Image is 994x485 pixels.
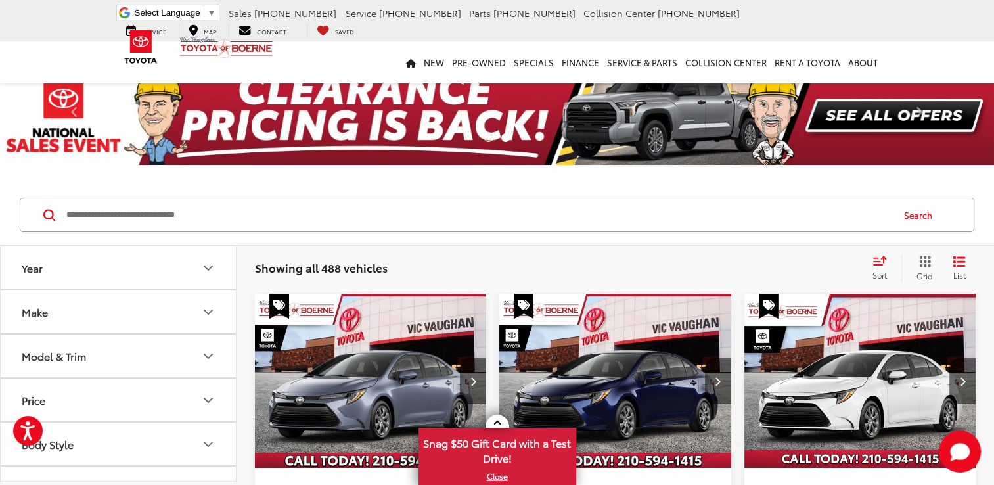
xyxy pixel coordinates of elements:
[1,379,237,421] button: PricePrice
[558,41,603,83] a: Finance
[939,430,981,473] svg: Start Chat
[135,8,200,18] span: Select Language
[510,41,558,83] a: Specials
[255,260,388,275] span: Showing all 488 vehicles
[939,430,981,473] button: Toggle Chat Window
[744,294,977,468] div: 2025 Toyota Corolla LE 0
[22,438,74,450] div: Body Style
[493,7,576,20] span: [PHONE_NUMBER]
[179,24,226,37] a: Map
[744,294,977,469] img: 2025 Toyota Corolla LE
[1,290,237,333] button: MakeMake
[514,294,533,319] span: Special
[200,436,216,452] div: Body Style
[208,8,216,18] span: ▼
[22,350,86,362] div: Model & Trim
[200,304,216,320] div: Make
[771,41,844,83] a: Rent a Toyota
[254,7,336,20] span: [PHONE_NUMBER]
[200,348,216,364] div: Model & Trim
[402,41,420,83] a: Home
[135,8,216,18] a: Select Language​
[943,255,976,281] button: List View
[901,255,943,281] button: Grid View
[254,294,487,468] div: 2025 Toyota Corolla LE 0
[499,294,732,468] a: 2025 Toyota Corolla LE FWD2025 Toyota Corolla LE FWD2025 Toyota Corolla LE FWD2025 Toyota Corolla...
[420,41,448,83] a: New
[953,269,966,281] span: List
[844,41,882,83] a: About
[681,41,771,83] a: Collision Center
[65,199,892,231] input: Search by Make, Model, or Keyword
[916,270,933,281] span: Grid
[759,294,779,319] span: Special
[116,26,166,68] img: Toyota
[229,7,252,20] span: Sales
[705,358,731,404] button: Next image
[866,255,901,281] button: Select sort value
[379,7,461,20] span: [PHONE_NUMBER]
[22,394,45,406] div: Price
[200,260,216,276] div: Year
[744,294,977,468] a: 2025 Toyota Corolla LE2025 Toyota Corolla LE2025 Toyota Corolla LE2025 Toyota Corolla LE
[22,262,43,274] div: Year
[254,294,487,468] a: 2025 Toyota Corolla LE FWD2025 Toyota Corolla LE FWD2025 Toyota Corolla LE FWD2025 Toyota Corolla...
[346,7,376,20] span: Service
[200,392,216,408] div: Price
[603,41,681,83] a: Service & Parts: Opens in a new tab
[1,335,237,377] button: Model & TrimModel & Trim
[229,24,296,37] a: Contact
[469,7,491,20] span: Parts
[872,269,887,281] span: Sort
[307,24,364,37] a: My Saved Vehicles
[335,27,354,35] span: Saved
[499,294,732,468] div: 2025 Toyota Corolla LE 0
[460,358,486,404] button: Next image
[658,7,740,20] span: [PHONE_NUMBER]
[420,429,575,469] span: Snag $50 Gift Card with a Test Drive!
[949,358,976,404] button: Next image
[116,24,176,37] a: Service
[892,198,951,231] button: Search
[179,35,273,58] img: Vic Vaughan Toyota of Boerne
[254,294,487,469] img: 2025 Toyota Corolla LE FWD
[583,7,655,20] span: Collision Center
[1,423,237,465] button: Body StyleBody Style
[1,246,237,289] button: YearYear
[269,294,289,319] span: Special
[499,294,732,469] img: 2025 Toyota Corolla LE FWD
[448,41,510,83] a: Pre-Owned
[22,306,48,318] div: Make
